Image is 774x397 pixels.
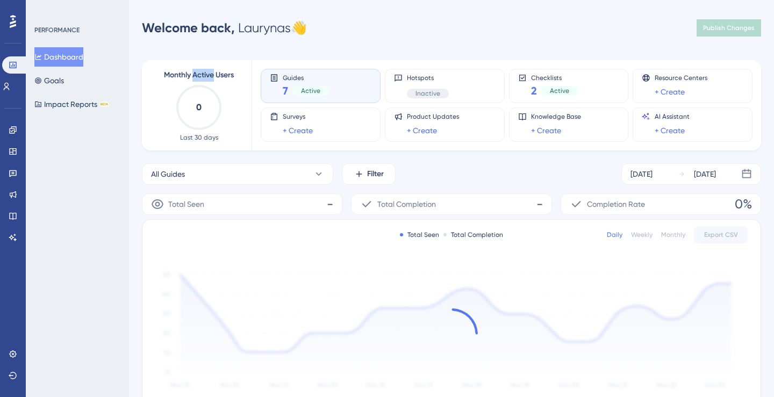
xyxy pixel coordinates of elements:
span: - [536,196,543,213]
button: All Guides [142,163,333,185]
div: Laurynas 👋 [142,19,307,37]
span: AI Assistant [655,112,690,121]
span: Active [301,86,320,95]
span: - [327,196,333,213]
span: Monthly Active Users [164,69,234,82]
text: 0 [196,102,202,112]
button: Impact ReportsBETA [34,95,109,114]
button: Goals [34,71,64,90]
span: Inactive [415,89,440,98]
div: Daily [607,230,622,239]
span: Active [550,86,569,95]
span: 2 [531,83,537,98]
span: All Guides [151,168,185,181]
a: + Create [655,124,685,137]
a: + Create [407,124,437,137]
div: PERFORMANCE [34,26,80,34]
span: 0% [735,196,752,213]
div: Total Seen [400,230,439,239]
a: + Create [531,124,561,137]
span: Filter [367,168,384,181]
button: Dashboard [34,47,83,67]
span: Export CSV [704,230,738,239]
button: Filter [342,163,396,185]
span: Welcome back, [142,20,235,35]
span: Surveys [283,112,313,121]
span: Completion Rate [587,198,645,211]
span: Product Updates [407,112,459,121]
a: + Create [655,85,685,98]
span: Checklists [531,74,578,81]
button: Export CSV [694,226,748,243]
div: BETA [99,102,109,107]
span: Last 30 days [180,133,218,142]
span: Total Seen [168,198,204,211]
div: [DATE] [630,168,653,181]
span: Guides [283,74,329,81]
span: Hotspots [407,74,449,82]
div: Weekly [631,230,653,239]
a: + Create [283,124,313,137]
button: Publish Changes [697,19,761,37]
span: Total Completion [377,198,436,211]
span: Resource Centers [655,74,707,82]
span: Knowledge Base [531,112,581,121]
span: 7 [283,83,288,98]
div: Monthly [661,230,685,239]
div: Total Completion [443,230,503,239]
span: Publish Changes [703,24,755,32]
div: [DATE] [694,168,716,181]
